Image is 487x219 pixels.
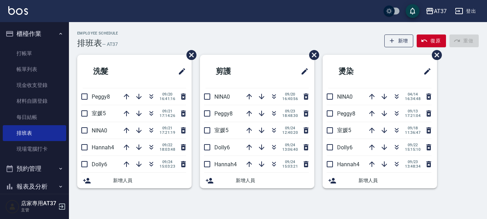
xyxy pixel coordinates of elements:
a: 打帳單 [3,46,66,61]
h6: — AT37 [102,41,118,48]
span: 室媛5 [92,110,106,117]
a: 現場電腦打卡 [3,141,66,157]
span: 修改班表的標題 [296,63,309,80]
div: 新增人員 [323,173,437,188]
span: 16:34:48 [405,97,420,101]
span: 17:14:26 [160,113,175,118]
span: 17:21:04 [405,113,420,118]
span: 15:15:10 [405,147,420,152]
span: 13:48:34 [405,164,420,169]
div: 新增人員 [200,173,314,188]
span: NINA0 [92,127,107,134]
span: 13:06:40 [282,147,298,152]
span: 09/13 [405,109,420,113]
span: Peggy8 [92,93,110,100]
span: Dolly6 [92,161,107,168]
h5: 店家專用AT37 [21,200,56,207]
span: 修改班表的標題 [419,63,432,80]
span: 09/22 [405,143,420,147]
span: 09/23 [282,109,298,113]
span: Peggy8 [214,110,233,117]
button: 櫃檯作業 [3,25,66,43]
span: Hannah4 [214,161,237,168]
a: 排班表 [3,125,66,141]
p: 主管 [21,207,56,213]
span: Dolly6 [214,144,230,151]
div: AT37 [434,7,447,16]
span: 09/24 [160,160,175,164]
button: 預約管理 [3,160,66,178]
span: 修改班表的標題 [174,63,186,80]
span: 09/24 [282,160,298,164]
button: save [406,4,419,18]
span: 17:21:19 [160,130,175,135]
h3: 排班表 [77,38,102,48]
span: 室媛5 [214,127,229,133]
button: AT37 [423,4,449,18]
h2: 剪護 [205,59,269,84]
span: 刪除班表 [427,45,443,65]
a: 每日結帳 [3,109,66,125]
span: 09/24 [282,126,298,130]
button: 新增 [384,34,414,47]
img: Logo [8,6,28,15]
span: 16:41:16 [160,97,175,101]
span: 18:03:48 [160,147,175,152]
h2: Employee Schedule [77,31,118,36]
span: 16:40:56 [282,97,298,101]
span: 18:48:30 [282,113,298,118]
span: 刪除班表 [304,45,320,65]
span: 09/18 [405,126,420,130]
span: 新增人員 [358,177,432,184]
a: 材料自購登錄 [3,93,66,109]
img: Person [6,200,19,213]
span: 刪除班表 [181,45,197,65]
span: 新增人員 [113,177,186,184]
a: 現金收支登錄 [3,77,66,93]
span: Hannah4 [92,144,114,151]
span: 12:40:20 [282,130,298,135]
span: 04/14 [405,92,420,97]
div: 新增人員 [77,173,192,188]
button: 登出 [452,5,479,18]
span: NINA0 [337,93,353,100]
span: 15:03:21 [282,164,298,169]
span: 新增人員 [236,177,309,184]
span: Peggy8 [337,110,355,117]
span: 09/22 [160,143,175,147]
span: Hannah4 [337,161,359,168]
span: 15:03:23 [160,164,175,169]
span: NINA0 [214,93,230,100]
button: 報表及分析 [3,178,66,196]
span: 09/21 [160,109,175,113]
span: Dolly6 [337,144,353,151]
span: 09/24 [282,143,298,147]
a: 帳單列表 [3,61,66,77]
span: 室媛5 [337,127,351,133]
span: 09/20 [160,92,175,97]
h2: 洗髮 [83,59,146,84]
h2: 燙染 [328,59,392,84]
span: 09/21 [160,126,175,130]
span: 11:36:47 [405,130,420,135]
span: 09/23 [405,160,420,164]
span: 09/20 [282,92,298,97]
button: 復原 [417,34,446,47]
